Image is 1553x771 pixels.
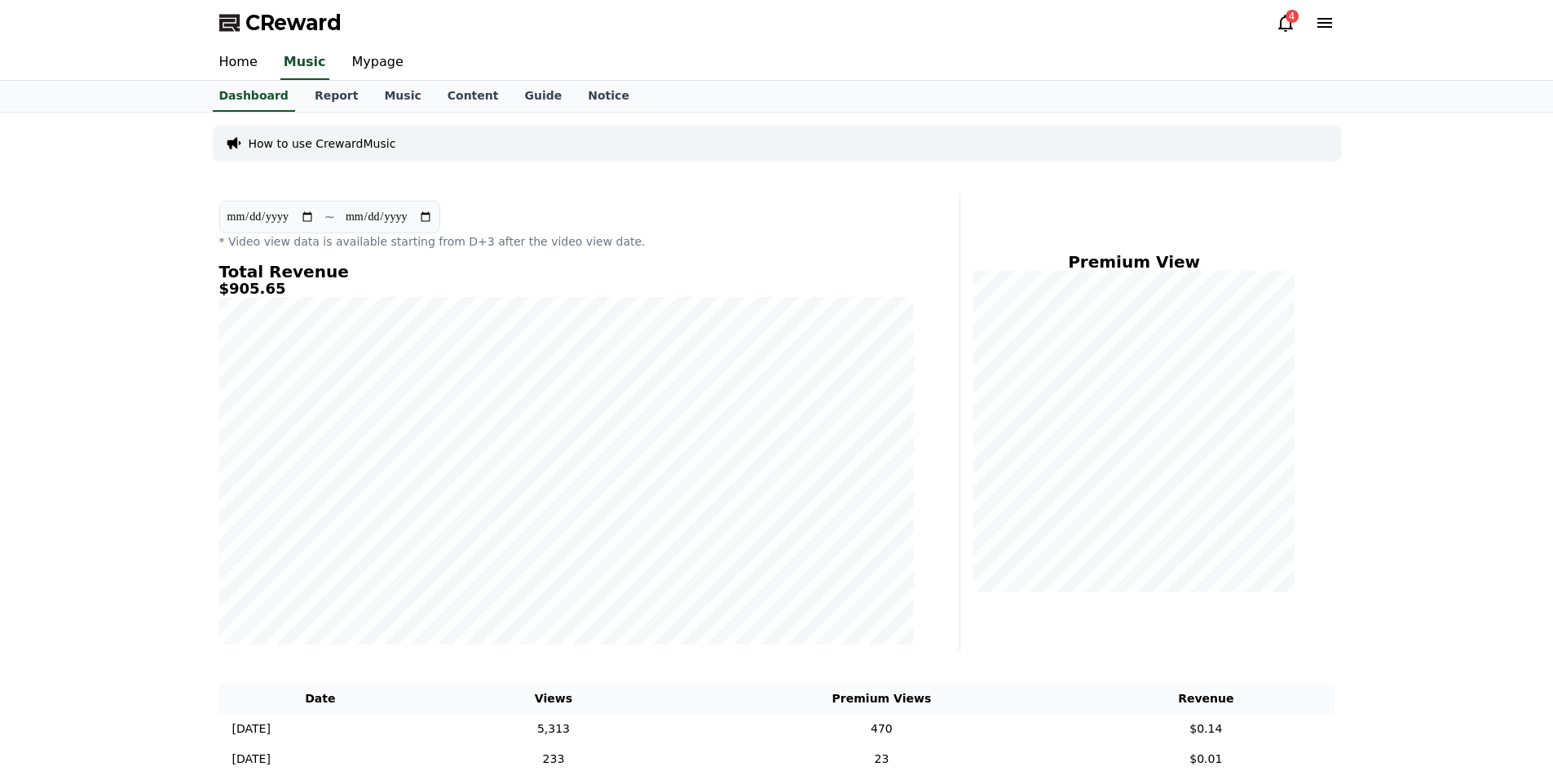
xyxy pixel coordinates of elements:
[1286,10,1299,23] div: 4
[1078,684,1334,714] th: Revenue
[511,81,575,112] a: Guide
[213,81,295,112] a: Dashboard
[232,751,271,768] p: [DATE]
[371,81,434,112] a: Music
[219,10,342,36] a: CReward
[245,10,342,36] span: CReward
[280,46,329,80] a: Music
[324,207,335,227] p: ~
[973,253,1295,271] h4: Premium View
[686,684,1078,714] th: Premium Views
[575,81,642,112] a: Notice
[421,684,686,714] th: Views
[219,233,914,250] p: * Video view data is available starting from D+3 after the video view date.
[435,81,512,112] a: Content
[302,81,372,112] a: Report
[232,720,271,738] p: [DATE]
[219,263,914,281] h4: Total Revenue
[206,46,271,80] a: Home
[421,714,686,744] td: 5,313
[1276,13,1295,33] a: 4
[249,135,396,152] a: How to use CrewardMusic
[219,281,914,297] h5: $905.65
[686,714,1078,744] td: 470
[219,684,422,714] th: Date
[1078,714,1334,744] td: $0.14
[339,46,417,80] a: Mypage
